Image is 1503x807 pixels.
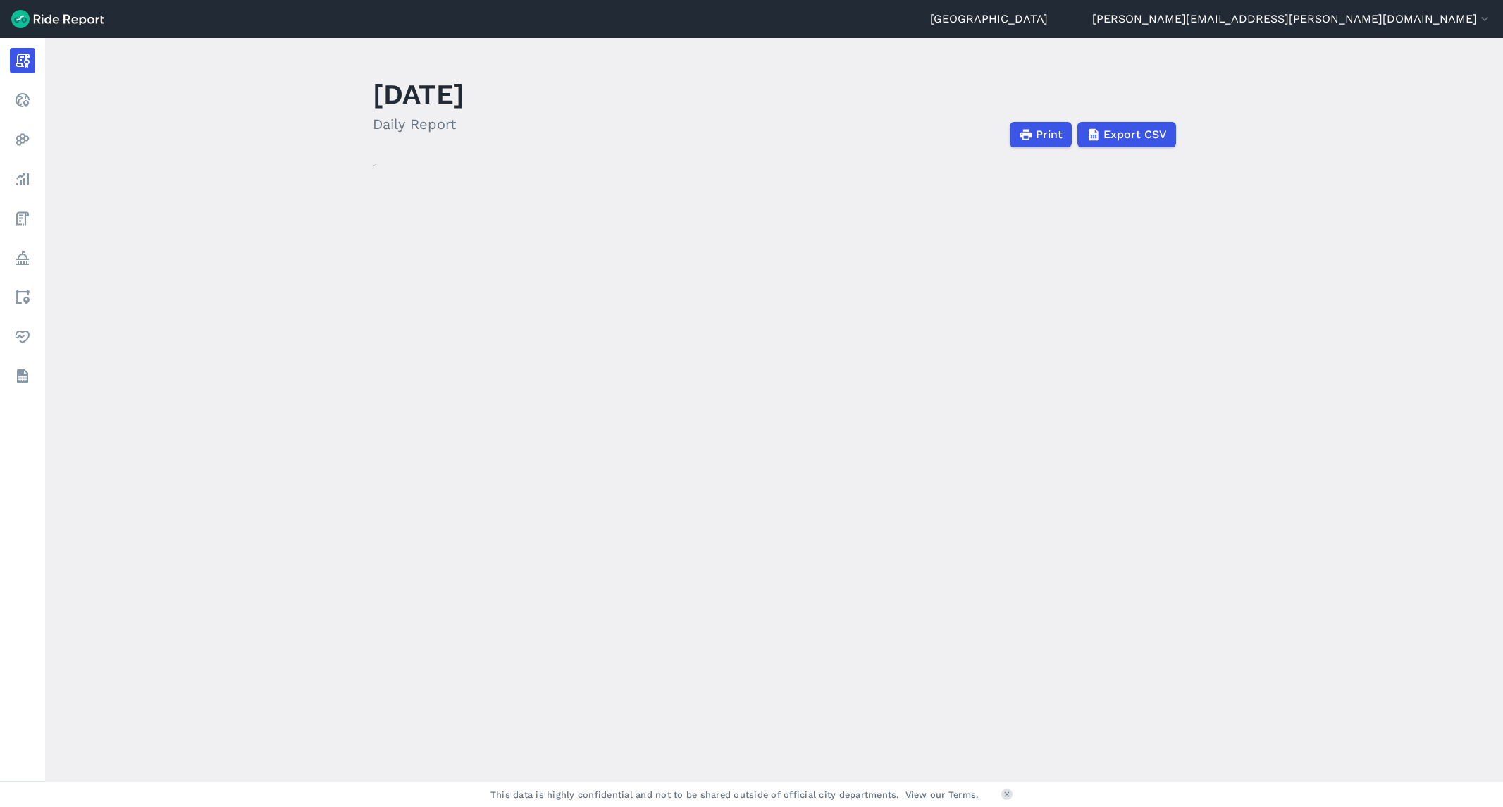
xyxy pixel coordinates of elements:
h1: [DATE] [373,75,464,113]
a: Policy [10,245,35,271]
a: Realtime [10,87,35,113]
a: Analyze [10,166,35,192]
a: View our Terms. [905,788,979,801]
button: Print [1010,122,1072,147]
a: Datasets [10,364,35,389]
h2: Daily Report [373,113,464,135]
a: Areas [10,285,35,310]
img: Ride Report [11,10,104,28]
button: Export CSV [1077,122,1176,147]
a: [GEOGRAPHIC_DATA] [930,11,1048,27]
button: [PERSON_NAME][EMAIL_ADDRESS][PERSON_NAME][DOMAIN_NAME] [1092,11,1492,27]
a: Fees [10,206,35,231]
a: Health [10,324,35,350]
span: Export CSV [1103,126,1167,143]
a: Report [10,48,35,73]
span: Print [1036,126,1063,143]
a: Heatmaps [10,127,35,152]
